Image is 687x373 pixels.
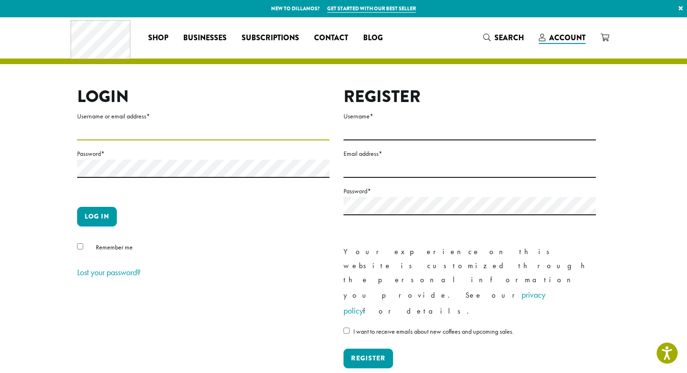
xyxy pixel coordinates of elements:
[343,110,596,122] label: Username
[549,32,586,43] span: Account
[242,32,299,44] span: Subscriptions
[343,87,596,107] h2: Register
[77,87,329,107] h2: Login
[77,207,117,227] button: Log in
[77,148,329,160] label: Password
[343,328,350,334] input: I want to receive emails about new coffees and upcoming sales.
[183,32,227,44] span: Businesses
[476,30,531,45] a: Search
[353,327,514,336] span: I want to receive emails about new coffees and upcoming sales.
[343,245,596,319] p: Your experience on this website is customized through the personal information you provide. See o...
[343,148,596,160] label: Email address
[314,32,348,44] span: Contact
[148,32,168,44] span: Shop
[494,32,524,43] span: Search
[343,289,545,316] a: privacy policy
[77,110,329,122] label: Username or email address
[363,32,383,44] span: Blog
[343,349,393,368] button: Register
[343,185,596,197] label: Password
[327,5,416,13] a: Get started with our best seller
[96,243,133,251] span: Remember me
[141,30,176,45] a: Shop
[77,267,141,278] a: Lost your password?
